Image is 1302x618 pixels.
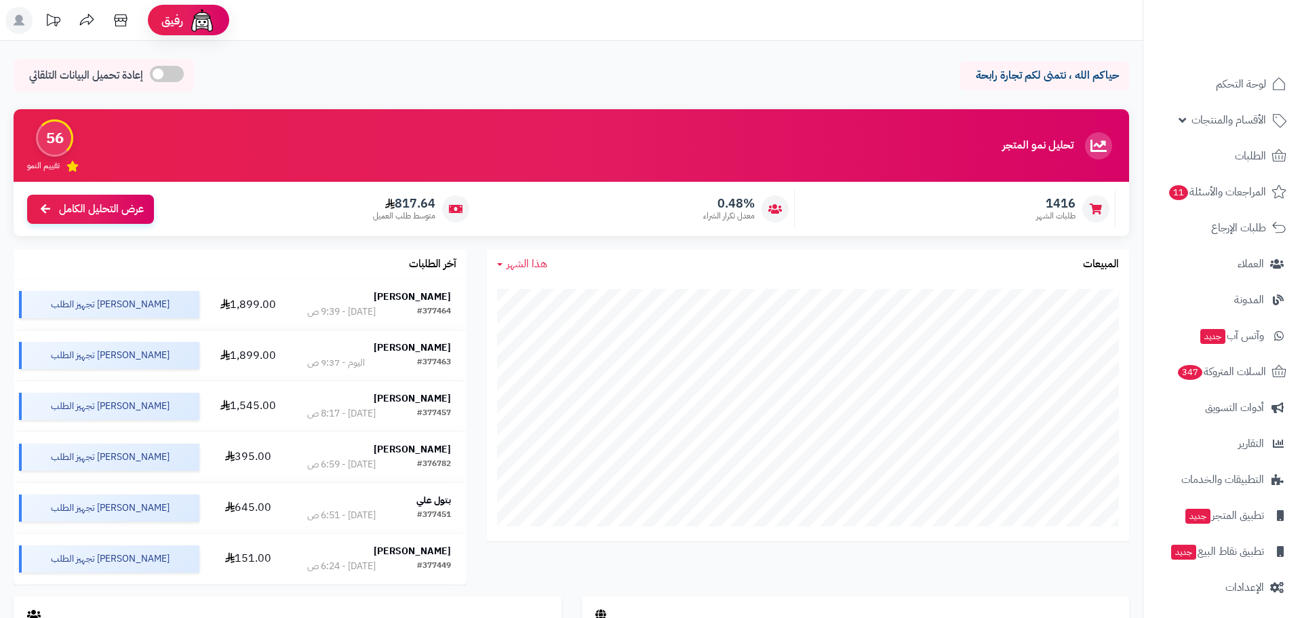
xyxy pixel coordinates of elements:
div: [PERSON_NAME] تجهيز الطلب [19,342,199,369]
span: رفيق [161,12,183,28]
span: العملاء [1238,254,1264,273]
div: [PERSON_NAME] تجهيز الطلب [19,291,199,318]
span: جديد [1200,329,1225,344]
td: 151.00 [205,534,292,584]
a: تطبيق نقاط البيعجديد [1151,535,1294,568]
a: تطبيق المتجرجديد [1151,499,1294,532]
span: معدل تكرار الشراء [703,210,755,222]
strong: [PERSON_NAME] [374,544,451,558]
span: طلبات الإرجاع [1211,218,1266,237]
h3: آخر الطلبات [409,258,456,271]
td: 395.00 [205,432,292,482]
strong: [PERSON_NAME] [374,341,451,355]
span: لوحة التحكم [1216,75,1266,94]
div: #376782 [417,458,451,471]
div: [DATE] - 6:24 ص [307,560,376,573]
span: 817.64 [373,196,435,211]
div: #377457 [417,407,451,421]
span: هذا الشهر [507,256,547,272]
div: [PERSON_NAME] تجهيز الطلب [19,393,199,420]
div: [DATE] - 6:51 ص [307,509,376,522]
span: طلبات الشهر [1036,210,1076,222]
a: لوحة التحكم [1151,68,1294,100]
strong: بتول علي [416,493,451,507]
div: [DATE] - 6:59 ص [307,458,376,471]
span: تطبيق المتجر [1184,506,1264,525]
span: 11 [1169,185,1188,200]
div: [PERSON_NAME] تجهيز الطلب [19,545,199,573]
span: 0.48% [703,196,755,211]
a: المراجعات والأسئلة11 [1151,176,1294,208]
a: الإعدادات [1151,571,1294,604]
a: طلبات الإرجاع [1151,212,1294,244]
strong: [PERSON_NAME] [374,290,451,304]
a: أدوات التسويق [1151,391,1294,424]
span: الطلبات [1235,147,1266,166]
div: [PERSON_NAME] تجهيز الطلب [19,495,199,522]
h3: المبيعات [1083,258,1119,271]
span: متوسط طلب العميل [373,210,435,222]
span: 347 [1178,365,1202,380]
span: 1416 [1036,196,1076,211]
a: المدونة [1151,284,1294,316]
p: حياكم الله ، نتمنى لكم تجارة رابحة [970,68,1119,83]
span: المراجعات والأسئلة [1168,182,1266,201]
td: 1,899.00 [205,330,292,381]
img: ai-face.png [189,7,216,34]
div: [DATE] - 8:17 ص [307,407,376,421]
strong: [PERSON_NAME] [374,442,451,457]
td: 645.00 [205,483,292,533]
div: [PERSON_NAME] تجهيز الطلب [19,444,199,471]
span: أدوات التسويق [1205,398,1264,417]
div: #377464 [417,305,451,319]
div: [DATE] - 9:39 ص [307,305,376,319]
div: #377463 [417,356,451,370]
span: وآتس آب [1199,326,1264,345]
span: جديد [1171,545,1196,560]
a: العملاء [1151,248,1294,280]
a: الطلبات [1151,140,1294,172]
a: التقارير [1151,427,1294,460]
span: التطبيقات والخدمات [1181,470,1264,489]
span: جديد [1185,509,1210,524]
div: اليوم - 9:37 ص [307,356,365,370]
span: الإعدادات [1225,578,1264,597]
span: تطبيق نقاط البيع [1170,542,1264,561]
span: عرض التحليل الكامل [59,201,144,217]
a: وآتس آبجديد [1151,320,1294,352]
a: عرض التحليل الكامل [27,195,154,224]
a: تحديثات المنصة [36,7,70,37]
span: السلات المتروكة [1177,362,1266,381]
a: التطبيقات والخدمات [1151,463,1294,496]
div: #377449 [417,560,451,573]
h3: تحليل نمو المتجر [1002,140,1073,152]
strong: [PERSON_NAME] [374,391,451,406]
td: 1,545.00 [205,381,292,431]
span: تقييم النمو [27,160,60,172]
span: المدونة [1234,290,1264,309]
div: #377451 [417,509,451,522]
span: إعادة تحميل البيانات التلقائي [29,68,143,83]
a: هذا الشهر [497,256,547,272]
td: 1,899.00 [205,279,292,330]
img: logo-2.png [1210,37,1289,65]
span: الأقسام والمنتجات [1191,111,1266,130]
a: السلات المتروكة347 [1151,355,1294,388]
span: التقارير [1238,434,1264,453]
